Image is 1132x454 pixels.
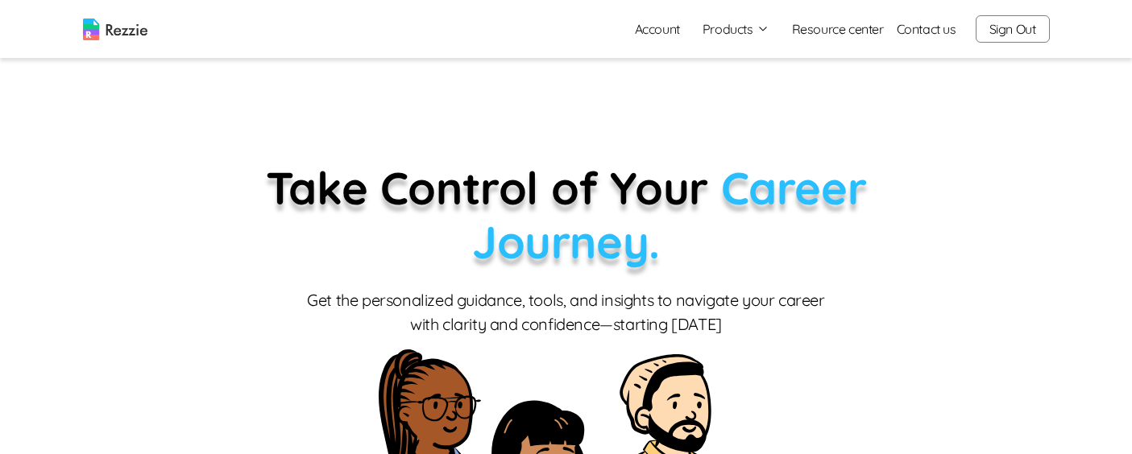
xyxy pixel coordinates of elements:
button: Sign Out [976,15,1050,43]
button: Products [703,19,769,39]
p: Get the personalized guidance, tools, and insights to navigate your career with clarity and confi... [305,288,828,336]
a: Account [622,13,693,45]
img: logo [83,19,147,40]
span: Career Journey. [472,159,866,270]
a: Resource center [792,19,884,39]
a: Contact us [897,19,956,39]
p: Take Control of Your [184,161,949,269]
